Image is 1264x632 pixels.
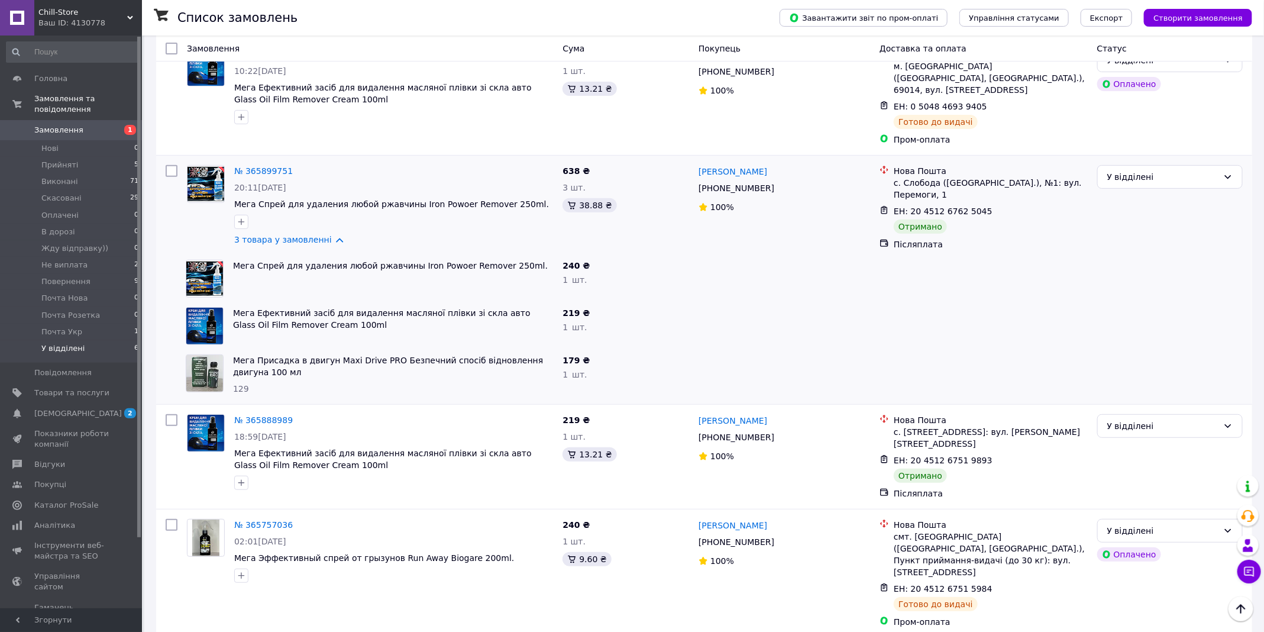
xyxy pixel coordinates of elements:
[34,571,109,592] span: Управління сайтом
[699,44,741,53] span: Покупець
[234,537,286,546] span: 02:01[DATE]
[894,519,1087,531] div: Нова Пошта
[192,520,220,556] img: Фото товару
[894,414,1087,426] div: Нова Пошта
[41,260,88,270] span: Не виплата
[969,14,1059,22] span: Управління статусами
[894,456,993,465] span: ЕН: 20 4512 6751 9893
[41,210,79,221] span: Оплачені
[894,616,1087,628] div: Пром-оплата
[894,207,993,216] span: ЕН: 20 4512 6762 5045
[234,166,293,176] a: № 365899751
[696,180,777,196] div: [PHONE_NUMBER]
[894,115,978,129] div: Готово до видачі
[234,83,532,104] a: Мега Ефективний засіб для видалення масляної плівки зі скла авто Glass Oil Film Remover Cream 100ml
[41,176,78,187] span: Виконані
[234,449,532,470] a: Мега Ефективний засіб для видалення масляної плівки зі скла авто Glass Oil Film Remover Cream 100ml
[233,356,543,377] a: Мега Присадка в двигун Maxi Drive PRO Безпечний спосіб відновлення двигуна 100 мл
[1097,44,1127,53] span: Статус
[563,66,586,76] span: 1 шт.
[894,220,947,234] div: Отримано
[134,343,138,354] span: 6
[34,408,122,419] span: [DEMOGRAPHIC_DATA]
[177,11,298,25] h1: Список замовлень
[563,44,584,53] span: Cума
[234,432,286,441] span: 18:59[DATE]
[894,102,987,111] span: ЕН: 0 5048 4693 9405
[124,125,136,135] span: 1
[34,73,67,84] span: Головна
[563,308,590,318] span: 219 ₴
[789,12,938,23] span: Завантажити звіт по пром-оплаті
[130,193,138,204] span: 29
[1132,12,1252,22] a: Створити замовлення
[188,415,224,452] img: Фото товару
[187,414,225,452] a: Фото товару
[34,540,109,562] span: Інструменти веб-майстра та SEO
[187,49,225,86] a: Фото товару
[563,552,611,566] div: 9.60 ₴
[34,459,65,470] span: Відгуки
[894,238,1087,250] div: Післяплата
[1107,420,1218,433] div: У відділені
[710,556,734,566] span: 100%
[41,310,100,321] span: Почта Розетка
[1097,77,1161,91] div: Оплачено
[563,370,587,379] span: 1 шт.
[34,520,75,531] span: Аналітика
[563,82,616,96] div: 13.21 ₴
[894,426,1087,450] div: с. [STREET_ADDRESS]: вул. [PERSON_NAME][STREET_ADDRESS]
[894,488,1087,499] div: Післяплата
[894,531,1087,578] div: смт. [GEOGRAPHIC_DATA] ([GEOGRAPHIC_DATA], [GEOGRAPHIC_DATA].), Пункт приймання-видачі (до 30 кг)...
[34,500,98,511] span: Каталог ProSale
[563,537,586,546] span: 1 шт.
[134,143,138,154] span: 0
[563,261,590,270] span: 240 ₴
[1237,560,1261,583] button: Чат з покупцем
[187,165,225,203] a: Фото товару
[41,143,59,154] span: Нові
[134,327,138,337] span: 1
[34,125,83,136] span: Замовлення
[188,49,224,86] img: Фото товару
[1153,14,1243,22] span: Створити замовлення
[234,235,332,244] a: 3 товара у замовленні
[563,275,587,285] span: 1 шт.
[41,160,78,170] span: Прийняті
[38,7,127,18] span: Chill-Store
[699,415,767,427] a: [PERSON_NAME]
[710,202,734,212] span: 100%
[234,199,549,209] a: Мега Спрей для удаления любой ржавчины Iron Powoer Remover 250ml.
[894,165,1087,177] div: Нова Пошта
[563,520,590,530] span: 240 ₴
[234,415,293,425] a: № 365888989
[41,276,90,287] span: Повернення
[233,384,249,394] span: 129
[124,408,136,418] span: 2
[233,261,548,270] a: Мега Спрей для удаления любой ржавчины Iron Powoer Remover 250ml.
[134,210,138,221] span: 0
[134,160,138,170] span: 5
[563,198,616,212] div: 38.88 ₴
[233,308,531,330] a: Мега Ефективний засіб для видалення масляної плівки зі скла авто Glass Oil Film Remover Cream 100ml
[130,176,138,187] span: 71
[563,415,590,425] span: 219 ₴
[710,452,734,461] span: 100%
[234,66,286,76] span: 10:22[DATE]
[34,602,109,624] span: Гаманець компанії
[188,167,224,201] img: Фото товару
[563,166,590,176] span: 638 ₴
[134,260,138,270] span: 2
[894,469,947,483] div: Отримано
[1107,524,1218,537] div: У відділені
[134,310,138,321] span: 0
[1229,596,1253,621] button: Наверх
[710,86,734,95] span: 100%
[959,9,1069,27] button: Управління статусами
[894,134,1087,146] div: Пром-оплата
[696,429,777,446] div: [PHONE_NUMBER]
[187,44,240,53] span: Замовлення
[34,93,142,115] span: Замовлення та повідомлення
